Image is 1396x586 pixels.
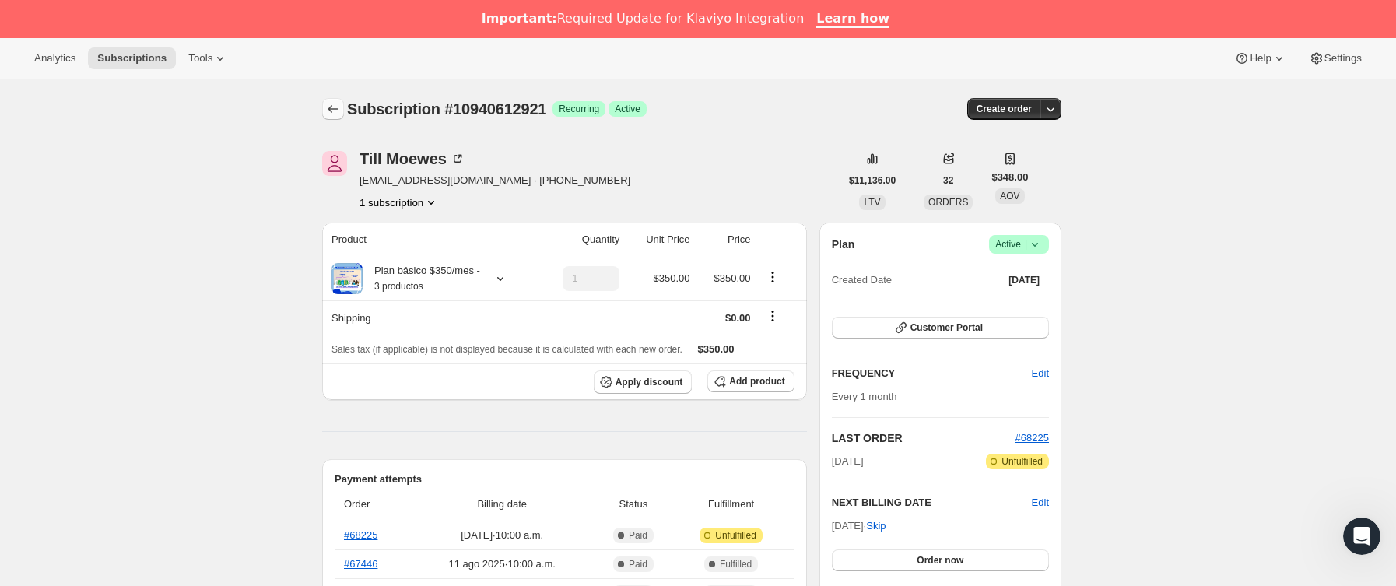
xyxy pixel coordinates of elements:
span: Active [995,237,1043,252]
button: Settings [1300,47,1371,69]
span: Recurring [559,103,599,115]
span: Tools [188,52,212,65]
button: 32 [934,170,963,191]
span: Apply discount [616,376,683,388]
div: Till Moewes [360,151,465,167]
a: #68225 [344,529,377,541]
h2: Payment attempts [335,472,794,487]
span: Unfulfilled [1001,455,1043,468]
small: 3 productos [374,281,423,292]
button: Order now [832,549,1049,571]
button: $11,136.00 [840,170,905,191]
span: Customer Portal [910,321,983,334]
span: Every 1 month [832,391,897,402]
button: #68225 [1015,430,1049,446]
button: Tools [179,47,237,69]
span: Help [1250,52,1271,65]
span: $348.00 [991,170,1028,185]
span: Created Date [832,272,892,288]
div: Required Update for Klaviyo Integration [482,11,804,26]
span: $0.00 [725,312,751,324]
span: $350.00 [714,272,751,284]
span: 32 [943,174,953,187]
span: ORDERS [928,197,968,208]
button: Subscriptions [88,47,176,69]
span: AOV [1000,191,1019,202]
h2: NEXT BILLING DATE [832,495,1032,511]
button: Help [1225,47,1296,69]
span: LTV [864,197,880,208]
span: [DATE] · 10:00 a.m. [415,528,589,543]
a: #67446 [344,558,377,570]
button: Subscriptions [322,98,344,120]
span: Add product [729,375,784,388]
span: [EMAIL_ADDRESS][DOMAIN_NAME] · [PHONE_NUMBER] [360,173,630,188]
button: Edit [1022,361,1058,386]
span: | [1025,238,1027,251]
span: Subscriptions [97,52,167,65]
button: Skip [857,514,895,539]
span: Subscription #10940612921 [347,100,546,118]
button: Edit [1032,495,1049,511]
span: Unfulfilled [715,529,756,542]
span: Sales tax (if applicable) is not displayed because it is calculated with each new order. [331,344,682,355]
th: Quantity [537,223,624,257]
span: [DATE] [832,454,864,469]
button: Analytics [25,47,85,69]
button: Product actions [760,268,785,286]
span: Billing date [415,497,589,512]
img: product img [331,263,363,294]
span: Active [615,103,640,115]
button: Customer Portal [832,317,1049,339]
th: Shipping [322,300,537,335]
span: $350.00 [654,272,690,284]
button: [DATE] [999,269,1049,291]
span: Create order [977,103,1032,115]
div: Plan básico $350/mes - [363,263,480,294]
b: Important: [482,11,557,26]
span: Status [598,497,668,512]
span: Order now [917,554,963,567]
button: Create order [967,98,1041,120]
th: Price [695,223,756,257]
span: Edit [1032,366,1049,381]
span: Paid [629,529,647,542]
h2: LAST ORDER [832,430,1015,446]
th: Unit Price [624,223,694,257]
button: Shipping actions [760,307,785,325]
span: [DATE] · [832,520,886,532]
button: Apply discount [594,370,693,394]
span: Analytics [34,52,75,65]
span: Settings [1324,52,1362,65]
th: Product [322,223,537,257]
h2: FREQUENCY [832,366,1032,381]
button: Add product [707,370,794,392]
span: [DATE] [1008,274,1040,286]
iframe: Intercom live chat [1343,518,1380,555]
span: Fulfillment [678,497,785,512]
span: 11 ago 2025 · 10:00 a.m. [415,556,589,572]
a: Learn how [816,11,889,28]
button: Product actions [360,195,439,210]
span: $11,136.00 [849,174,896,187]
span: $350.00 [698,343,735,355]
a: #68225 [1015,432,1049,444]
span: Till Moewes [322,151,347,176]
th: Order [335,487,410,521]
h2: Plan [832,237,855,252]
span: Fulfilled [720,558,752,570]
span: Paid [629,558,647,570]
span: Skip [866,518,886,534]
